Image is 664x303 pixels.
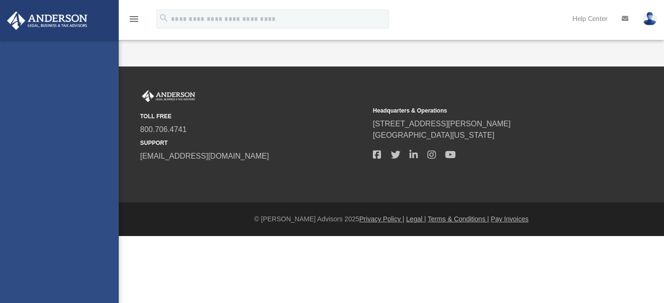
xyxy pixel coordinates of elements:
a: menu [128,18,140,25]
a: [GEOGRAPHIC_DATA][US_STATE] [373,131,494,139]
a: [STREET_ADDRESS][PERSON_NAME] [373,120,511,128]
i: menu [128,13,140,25]
small: TOLL FREE [140,112,366,121]
img: User Pic [643,12,657,26]
i: search [159,13,169,23]
small: Headquarters & Operations [373,106,599,115]
div: © [PERSON_NAME] Advisors 2025 [119,214,664,224]
a: Legal | [406,215,426,223]
a: Pay Invoices [491,215,528,223]
small: SUPPORT [140,139,366,147]
img: Anderson Advisors Platinum Portal [4,11,90,30]
a: [EMAIL_ADDRESS][DOMAIN_NAME] [140,152,269,160]
a: Privacy Policy | [360,215,405,223]
img: Anderson Advisors Platinum Portal [140,90,197,103]
a: 800.706.4741 [140,125,187,133]
a: Terms & Conditions | [428,215,489,223]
